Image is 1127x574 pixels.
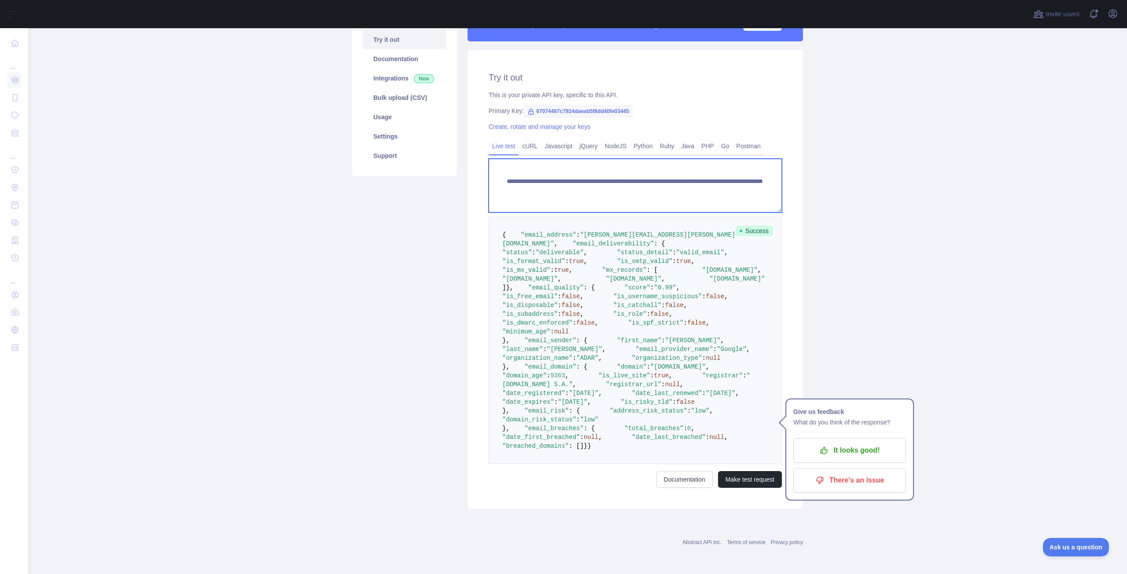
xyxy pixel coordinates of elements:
[565,390,569,397] span: :
[724,293,728,300] span: ,
[676,399,695,406] span: false
[519,139,541,153] a: cURL
[502,407,510,414] span: },
[584,434,599,441] span: null
[550,372,565,379] span: 9363
[363,69,446,88] a: Integrations New
[800,473,899,488] p: There's an issue
[706,390,735,397] span: "[DATE]"
[617,249,672,256] span: "status_detail"
[702,390,706,397] span: :
[565,372,569,379] span: ,
[502,319,573,326] span: "is_dmarc_enforced"
[528,284,584,291] span: "email_quality"
[743,372,746,379] span: :
[632,355,702,362] span: "organization_type"
[502,231,735,247] span: "[PERSON_NAME][EMAIL_ADDRESS][PERSON_NAME][DOMAIN_NAME]"
[580,416,598,423] span: "low"
[576,337,587,344] span: : {
[684,302,687,309] span: ,
[630,139,656,153] a: Python
[569,442,584,450] span: : []
[547,372,550,379] span: :
[683,539,722,545] a: Abstract API Inc.
[502,231,506,238] span: {
[602,346,606,353] span: ,
[800,443,899,458] p: It looks good!
[706,293,724,300] span: false
[713,346,717,353] span: :
[632,390,702,397] span: "date_last_renewed"
[1043,538,1109,556] iframe: Toggle Customer Support
[584,442,587,450] span: }
[550,328,554,335] span: :
[669,372,672,379] span: ,
[665,302,684,309] span: false
[502,302,558,309] span: "is_disposable"
[580,311,583,318] span: ,
[502,249,532,256] span: "status"
[624,284,650,291] span: "score"
[613,302,661,309] span: "is_catchall"
[736,226,773,236] span: Success
[414,74,434,83] span: New
[793,438,906,463] button: It looks good!
[558,311,561,318] span: :
[771,539,803,545] a: Privacy policy
[733,139,764,153] a: Postman
[524,337,576,344] span: "email_sender"
[502,399,554,406] span: "date_expires"
[724,249,728,256] span: ,
[617,258,672,265] span: "is_smtp_valid"
[598,372,650,379] span: "is_live_site"
[702,267,758,274] span: "[DOMAIN_NAME]"
[573,381,576,388] span: ,
[502,434,580,441] span: "date_first_breached"
[502,328,550,335] span: "minimum_age"
[635,346,713,353] span: "email_provider_name"
[554,267,569,274] span: true
[558,275,561,282] span: ,
[584,284,595,291] span: : {
[584,258,587,265] span: ,
[669,311,672,318] span: ,
[687,319,706,326] span: false
[524,363,576,370] span: "email_domain"
[502,346,543,353] span: "last_name"
[524,407,569,414] span: "email_risk"
[624,425,683,432] span: "total_breaches"
[661,302,665,309] span: :
[598,355,602,362] span: ,
[547,346,602,353] span: "[PERSON_NAME]"
[702,372,743,379] span: "registrar"
[601,139,630,153] a: NodeJS
[532,249,535,256] span: :
[647,267,658,274] span: : [
[676,284,680,291] span: ,
[561,311,580,318] span: false
[650,372,654,379] span: :
[7,53,21,70] div: ...
[661,381,665,388] span: :
[489,71,782,84] h2: Try it out
[489,106,782,115] div: Primary Key:
[665,337,721,344] span: "[PERSON_NAME]"
[706,434,709,441] span: :
[718,471,782,488] button: Make test request
[569,267,572,274] span: ,
[650,311,669,318] span: false
[573,355,576,362] span: :
[573,240,654,247] span: "email_deliverability"
[502,311,558,318] span: "is_subaddress"
[489,139,519,153] a: Live test
[7,267,21,285] div: ...
[628,319,684,326] span: "is_spf_strict"
[706,363,709,370] span: ,
[691,425,695,432] span: ,
[580,434,583,441] span: :
[502,258,565,265] span: "is_format_valid"
[363,107,446,127] a: Usage
[793,468,906,493] button: There's an issue
[502,267,550,274] span: "is_mx_valid"
[602,267,647,274] span: "mx_records"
